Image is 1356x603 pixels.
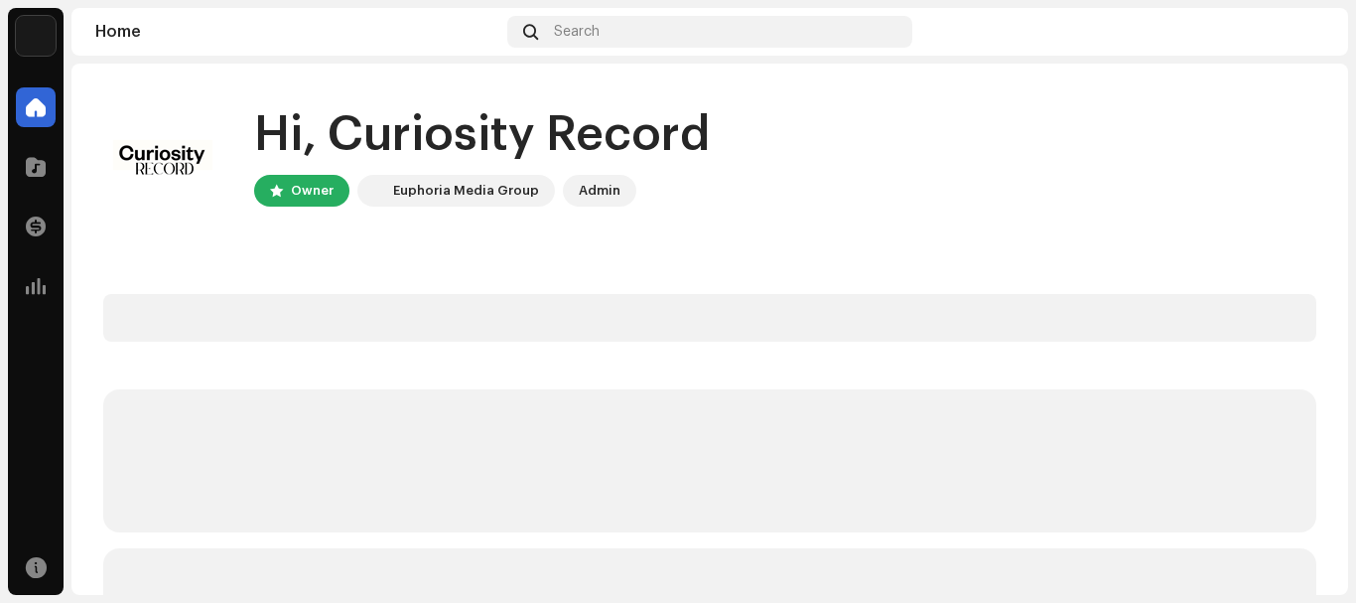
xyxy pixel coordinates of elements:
div: Home [95,24,499,40]
img: de0d2825-999c-4937-b35a-9adca56ee094 [361,179,385,203]
div: Owner [291,179,334,203]
img: de0d2825-999c-4937-b35a-9adca56ee094 [16,16,56,56]
div: Euphoria Media Group [393,179,539,203]
span: Search [554,24,600,40]
div: Admin [579,179,620,203]
img: 80daa221-f2c0-4df1-a529-9d7e70fbf4ae [1292,16,1324,48]
img: 80daa221-f2c0-4df1-a529-9d7e70fbf4ae [103,95,222,215]
div: Hi, Curiosity Record [254,103,710,167]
